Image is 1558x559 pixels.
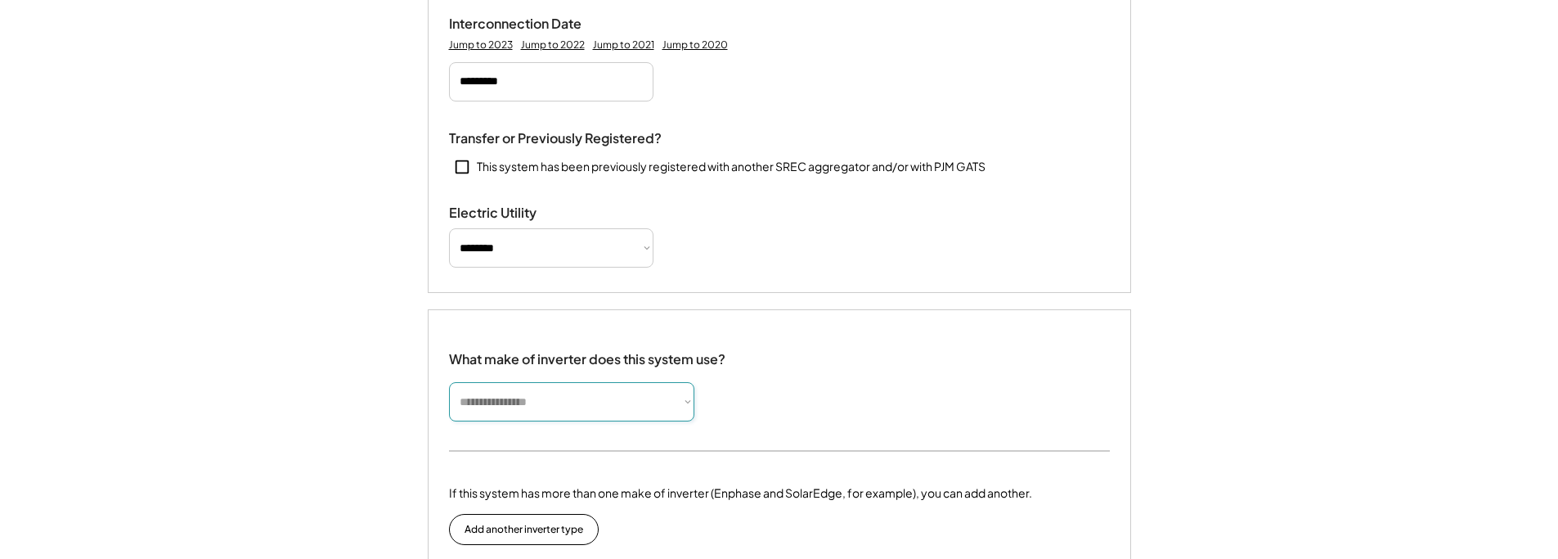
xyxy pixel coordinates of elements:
[662,38,728,52] div: Jump to 2020
[477,159,986,175] div: This system has been previously registered with another SREC aggregator and/or with PJM GATS
[449,485,1032,502] div: If this system has more than one make of inverter (Enphase and SolarEdge, for example), you can a...
[449,38,513,52] div: Jump to 2023
[449,514,599,545] button: Add another inverter type
[449,16,613,33] div: Interconnection Date
[449,205,613,222] div: Electric Utility
[593,38,654,52] div: Jump to 2021
[521,38,585,52] div: Jump to 2022
[449,335,725,372] div: What make of inverter does this system use?
[449,130,662,147] div: Transfer or Previously Registered?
